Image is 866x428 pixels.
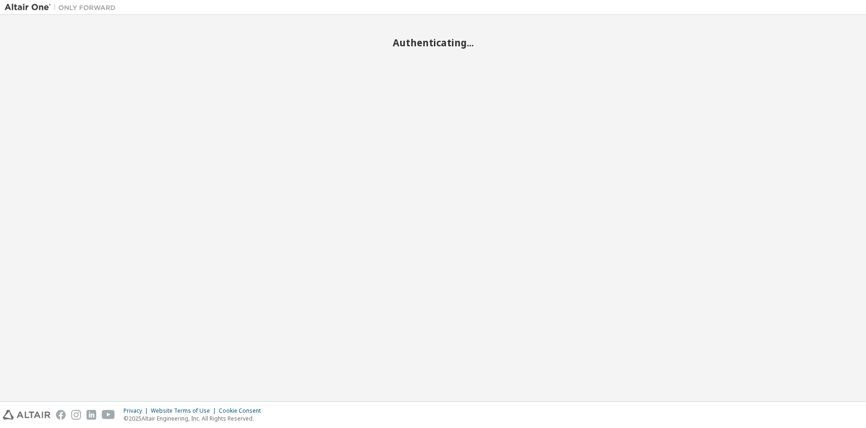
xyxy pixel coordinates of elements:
[5,3,120,12] img: Altair One
[124,415,266,422] p: © 2025 Altair Engineering, Inc. All Rights Reserved.
[5,37,861,49] h2: Authenticating...
[219,407,266,415] div: Cookie Consent
[151,407,219,415] div: Website Terms of Use
[3,410,50,420] img: altair_logo.svg
[102,410,115,420] img: youtube.svg
[87,410,96,420] img: linkedin.svg
[71,410,81,420] img: instagram.svg
[56,410,66,420] img: facebook.svg
[124,407,151,415] div: Privacy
